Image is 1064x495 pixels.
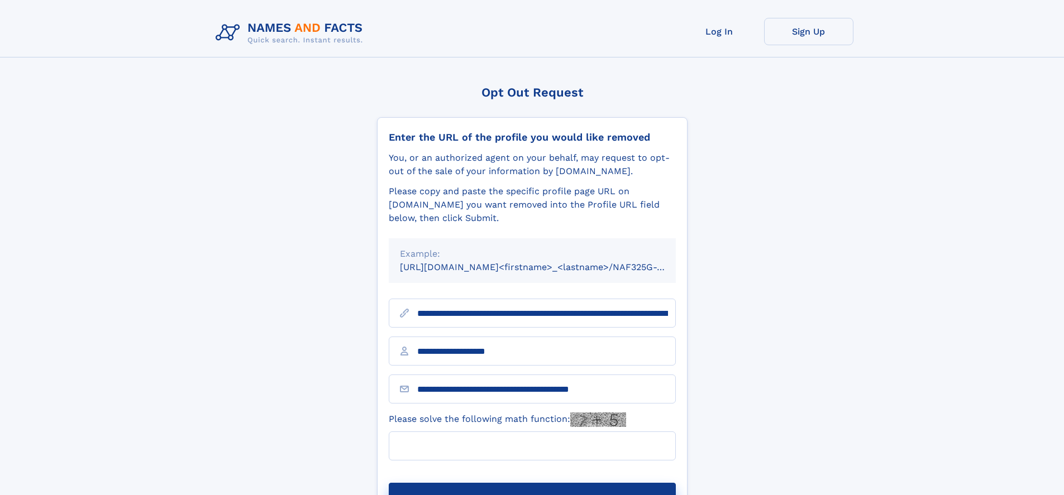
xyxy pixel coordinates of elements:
[211,18,372,48] img: Logo Names and Facts
[389,412,626,427] label: Please solve the following math function:
[389,185,676,225] div: Please copy and paste the specific profile page URL on [DOMAIN_NAME] you want removed into the Pr...
[377,85,688,99] div: Opt Out Request
[675,18,764,45] a: Log In
[389,151,676,178] div: You, or an authorized agent on your behalf, may request to opt-out of the sale of your informatio...
[400,247,665,261] div: Example:
[764,18,853,45] a: Sign Up
[389,131,676,143] div: Enter the URL of the profile you would like removed
[400,262,697,272] small: [URL][DOMAIN_NAME]<firstname>_<lastname>/NAF325G-xxxxxxxx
